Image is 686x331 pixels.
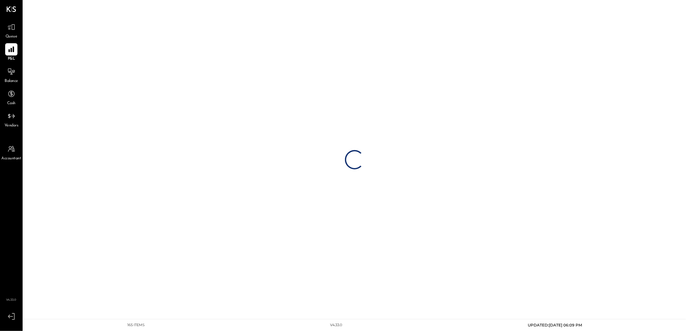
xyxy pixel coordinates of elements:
div: 165 items [127,323,145,328]
span: Queue [5,34,17,40]
span: Vendors [5,123,18,129]
a: Queue [0,21,22,40]
a: Accountant [0,143,22,162]
span: P&L [8,56,15,62]
span: Accountant [2,156,21,162]
span: UPDATED: [DATE] 06:09 PM [528,323,582,327]
span: Balance [5,78,18,84]
div: v 4.33.0 [330,323,342,328]
span: Cash [7,101,16,106]
a: P&L [0,43,22,62]
a: Cash [0,88,22,106]
a: Balance [0,65,22,84]
a: Vendors [0,110,22,129]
